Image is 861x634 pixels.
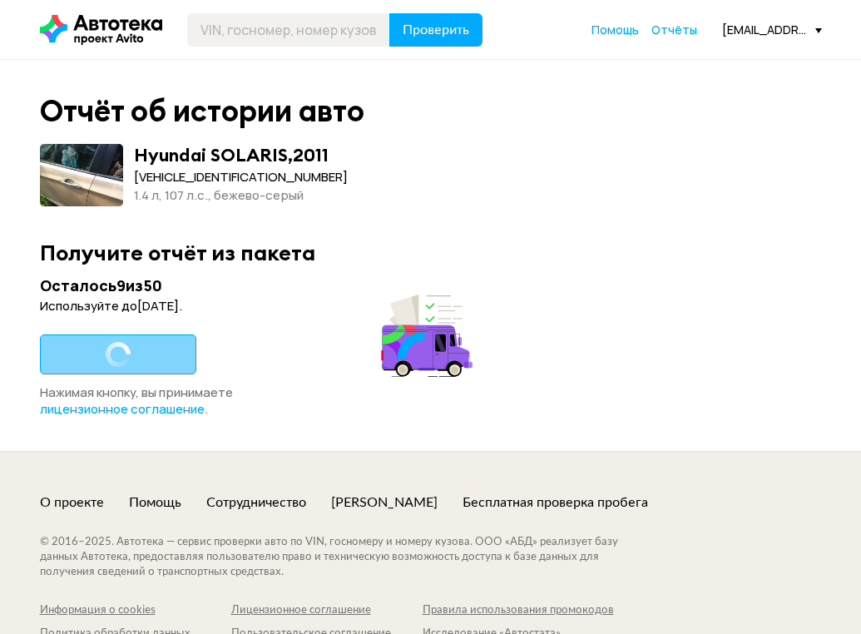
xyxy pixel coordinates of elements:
[134,144,329,166] div: Hyundai SOLARIS , 2011
[40,384,233,418] span: Нажимая кнопку, вы принимаете .
[403,23,469,37] span: Проверить
[134,186,348,205] div: 1.4 л, 107 л.c., бежево-серый
[651,22,697,37] span: Отчёты
[40,240,822,265] div: Получите отчёт из пакета
[389,13,482,47] button: Проверить
[134,168,348,186] div: [VEHICLE_IDENTIFICATION_NUMBER]
[40,603,231,618] a: Информация о cookies
[331,493,438,512] a: [PERSON_NAME]
[40,400,205,418] span: лицензионное соглашение
[722,22,822,37] div: [EMAIL_ADDRESS][DOMAIN_NAME]
[40,93,364,129] div: Отчёт об истории авто
[187,13,390,47] input: VIN, госномер, номер кузова
[40,493,104,512] a: О проекте
[40,275,478,296] div: Осталось 9 из 50
[129,493,181,512] a: Помощь
[40,401,205,418] a: лицензионное соглашение
[591,22,639,37] span: Помощь
[231,603,423,618] a: Лицензионное соглашение
[206,493,306,512] a: Сотрудничество
[40,298,478,315] div: Используйте до [DATE] .
[591,22,639,38] a: Помощь
[423,603,614,618] a: Правила использования промокодов
[651,22,697,38] a: Отчёты
[463,493,648,512] a: Бесплатная проверка пробега
[40,535,651,580] div: © 2016– 2025 . Автотека — сервис проверки авто по VIN, госномеру и номеру кузова. ООО «АБД» реали...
